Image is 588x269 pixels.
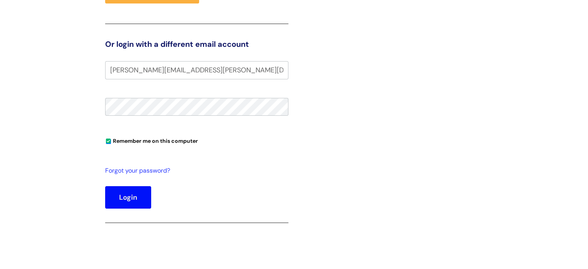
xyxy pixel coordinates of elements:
[105,39,288,49] h3: Or login with a different email account
[105,136,198,144] label: Remember me on this computer
[105,186,151,209] button: Login
[105,61,288,79] input: Your e-mail address
[106,139,111,144] input: Remember me on this computer
[105,134,288,147] div: You can uncheck this option if you're logging in from a shared device
[105,165,285,176] a: Forgot your password?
